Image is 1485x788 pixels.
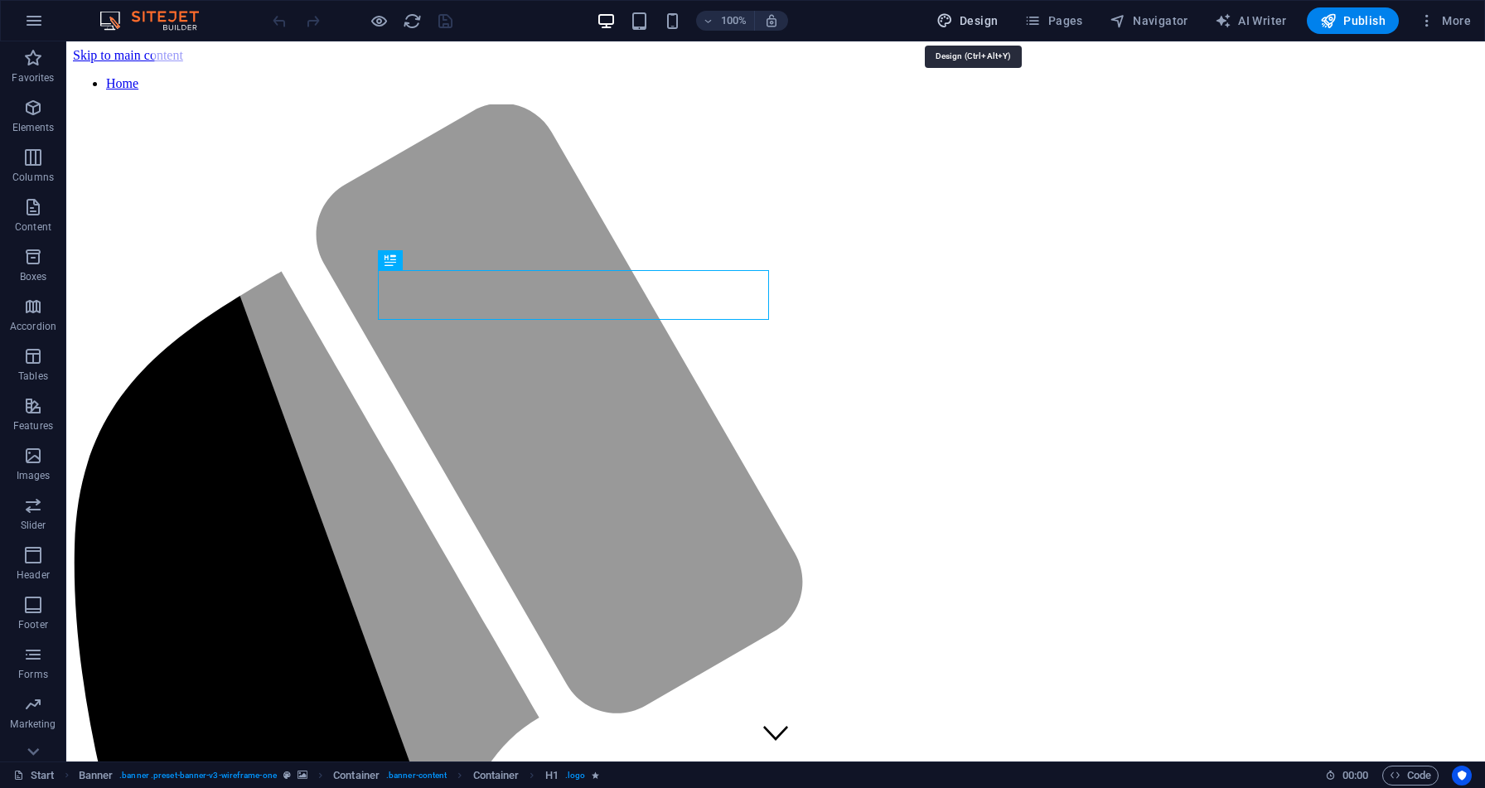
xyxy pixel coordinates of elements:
[333,766,380,786] span: Click to select. Double-click to edit
[1325,766,1369,786] h6: Session time
[1382,766,1439,786] button: Code
[930,7,1005,34] button: Design
[1103,7,1195,34] button: Navigator
[592,771,599,780] i: Element contains an animation
[79,766,600,786] nav: breadcrumb
[297,771,307,780] i: This element contains a background
[1215,12,1287,29] span: AI Writer
[20,270,47,283] p: Boxes
[565,766,585,786] span: . logo
[1018,7,1089,34] button: Pages
[1110,12,1188,29] span: Navigator
[1390,766,1431,786] span: Code
[15,220,51,234] p: Content
[936,12,999,29] span: Design
[1354,769,1357,781] span: :
[386,766,447,786] span: . banner-content
[1412,7,1478,34] button: More
[1320,12,1386,29] span: Publish
[95,11,220,31] img: Editor Logo
[764,13,779,28] i: On resize automatically adjust zoom level to fit chosen device.
[1307,7,1399,34] button: Publish
[283,771,291,780] i: This element is a customizable preset
[13,419,53,433] p: Features
[17,469,51,482] p: Images
[10,718,56,731] p: Marketing
[18,668,48,681] p: Forms
[10,320,56,333] p: Accordion
[403,12,422,31] i: Reload page
[473,766,520,786] span: Click to select. Double-click to edit
[119,766,277,786] span: . banner .preset-banner-v3-wireframe-one
[721,11,747,31] h6: 100%
[18,618,48,631] p: Footer
[18,370,48,383] p: Tables
[1342,766,1368,786] span: 00 00
[12,171,54,184] p: Columns
[1024,12,1082,29] span: Pages
[1419,12,1471,29] span: More
[545,766,559,786] span: Click to select. Double-click to edit
[12,121,55,134] p: Elements
[696,11,755,31] button: 100%
[12,71,54,85] p: Favorites
[402,11,422,31] button: reload
[13,766,55,786] a: Click to cancel selection. Double-click to open Pages
[17,568,50,582] p: Header
[21,519,46,532] p: Slider
[1452,766,1472,786] button: Usercentrics
[79,766,114,786] span: Click to select. Double-click to edit
[7,7,117,21] a: Skip to main content
[369,11,389,31] button: Click here to leave preview mode and continue editing
[1208,7,1294,34] button: AI Writer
